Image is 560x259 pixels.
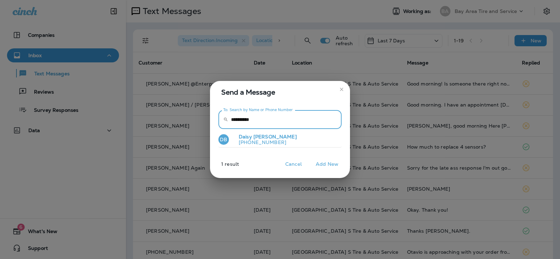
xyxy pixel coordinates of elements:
p: 1 result [207,161,239,172]
button: DBDaisy [PERSON_NAME][PHONE_NUMBER] [218,132,342,148]
span: [PERSON_NAME] [253,134,297,140]
button: close [336,84,347,95]
div: DB [218,134,229,145]
p: [PHONE_NUMBER] [233,139,297,145]
span: Send a Message [221,87,342,98]
button: Add New [312,159,342,170]
span: Daisy [239,134,252,140]
label: To: Search by Name or Phone Number [223,107,293,113]
button: Cancel [280,159,307,170]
